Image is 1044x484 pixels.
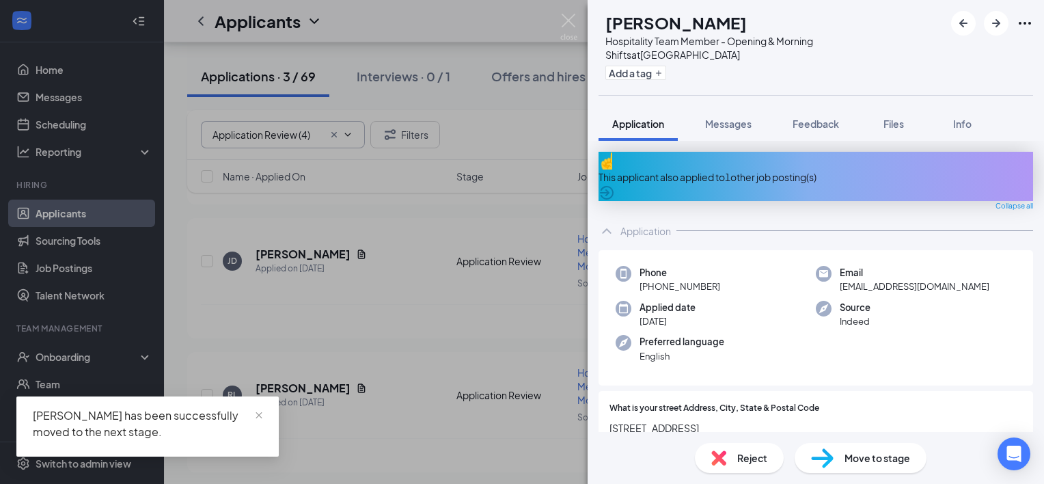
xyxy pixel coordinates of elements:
svg: Plus [655,69,663,77]
span: [STREET_ADDRESS] [609,420,1022,435]
div: [PERSON_NAME] has been successfully moved to the next stage. [33,407,262,440]
span: Files [883,118,904,130]
button: PlusAdd a tag [605,66,666,80]
svg: ChevronUp [599,223,615,239]
span: Source [840,301,870,314]
div: Application [620,224,671,238]
button: ArrowLeftNew [951,11,976,36]
span: Phone [640,266,720,280]
span: close [254,411,264,420]
span: Email [840,266,989,280]
span: Info [953,118,972,130]
span: Collapse all [995,201,1033,212]
span: [DATE] [640,314,696,328]
span: Application [612,118,664,130]
span: English [640,349,724,363]
div: This applicant also applied to 1 other job posting(s) [599,170,1033,185]
span: Reject [737,451,767,466]
div: Hospitality Team Member - Opening & Morning Shifts at [GEOGRAPHIC_DATA] [605,34,944,62]
svg: ArrowCircle [599,185,615,201]
svg: ArrowRight [988,15,1004,31]
span: Messages [705,118,752,130]
button: ArrowRight [984,11,1008,36]
span: Move to stage [844,451,910,466]
h1: [PERSON_NAME] [605,11,747,34]
span: [PHONE_NUMBER] [640,280,720,293]
div: Open Intercom Messenger [998,438,1030,470]
span: What is your street Address, City, State & Postal Code [609,402,819,415]
span: Preferred language [640,335,724,349]
span: Feedback [793,118,839,130]
svg: ArrowLeftNew [955,15,972,31]
span: [EMAIL_ADDRESS][DOMAIN_NAME] [840,280,989,293]
span: Indeed [840,314,870,328]
svg: Ellipses [1017,15,1033,31]
span: Applied date [640,301,696,314]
